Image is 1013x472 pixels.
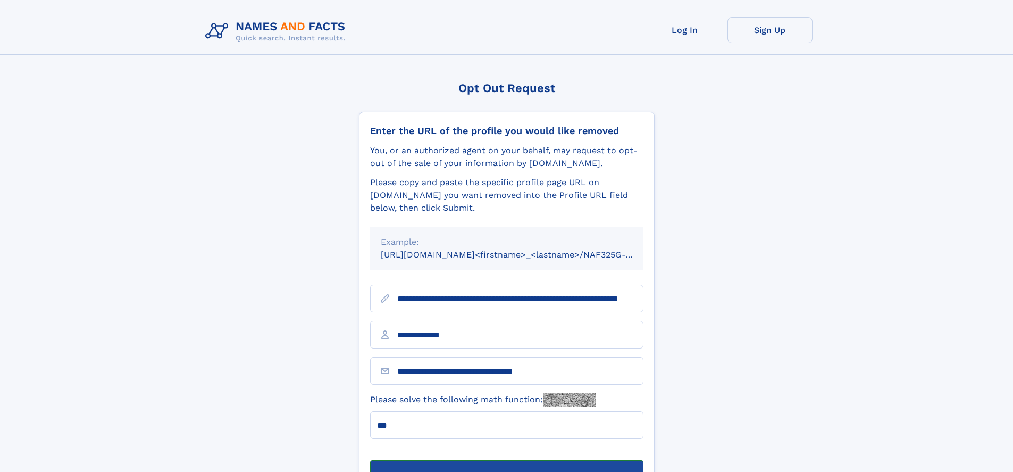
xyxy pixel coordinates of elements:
small: [URL][DOMAIN_NAME]<firstname>_<lastname>/NAF325G-xxxxxxxx [381,250,664,260]
div: You, or an authorized agent on your behalf, may request to opt-out of the sale of your informatio... [370,144,643,170]
label: Please solve the following math function: [370,393,596,407]
img: Logo Names and Facts [201,17,354,46]
div: Enter the URL of the profile you would like removed [370,125,643,137]
div: Please copy and paste the specific profile page URL on [DOMAIN_NAME] you want removed into the Pr... [370,176,643,214]
div: Opt Out Request [359,81,655,95]
a: Sign Up [727,17,813,43]
a: Log In [642,17,727,43]
div: Example: [381,236,633,249]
